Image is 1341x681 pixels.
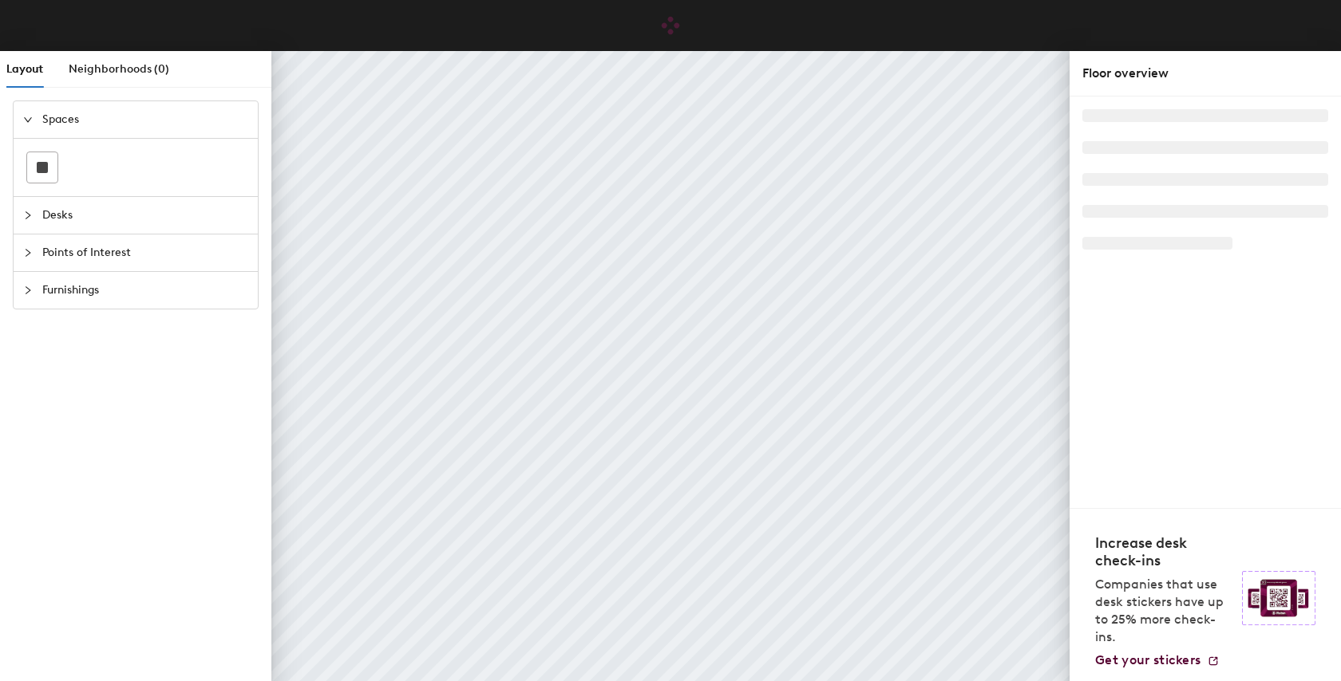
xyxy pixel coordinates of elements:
span: collapsed [23,248,33,258]
p: Companies that use desk stickers have up to 25% more check-ins. [1095,576,1232,646]
span: collapsed [23,211,33,220]
img: Sticker logo [1242,571,1315,625]
h4: Increase desk check-ins [1095,534,1232,569]
span: collapsed [23,285,33,295]
span: Get your stickers [1095,652,1201,667]
a: Get your stickers [1095,652,1220,668]
div: Floor overview [1082,64,1328,83]
span: Neighborhoods (0) [69,62,169,76]
span: Layout [6,62,43,76]
span: Spaces [42,101,248,138]
span: Desks [42,197,248,234]
span: expanded [23,115,33,124]
span: Furnishings [42,272,248,309]
span: Points of Interest [42,234,248,271]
